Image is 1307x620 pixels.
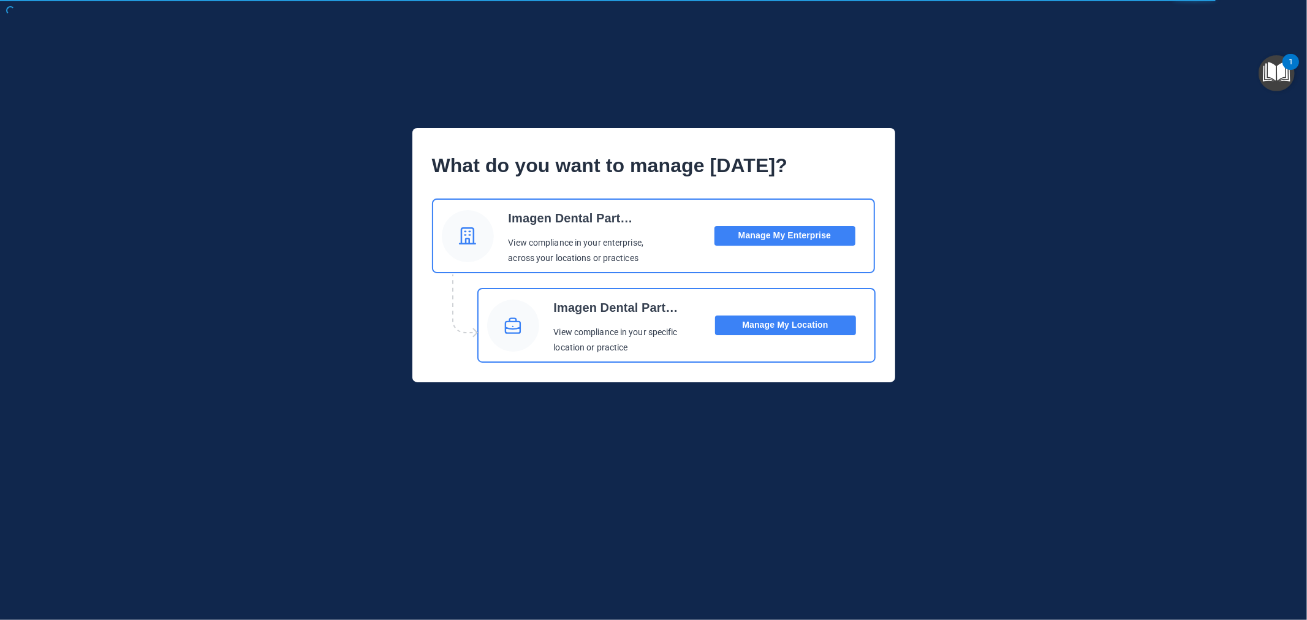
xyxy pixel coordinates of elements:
p: View compliance in your enterprise, [509,235,644,251]
button: Open Resource Center, 1 new notification [1259,55,1295,91]
button: Manage My Enterprise [714,226,855,246]
p: across your locations or practices [509,251,644,267]
p: Imagen Dental Partners [554,295,680,320]
p: location or practice [554,340,680,356]
p: What do you want to manage [DATE]? [432,148,876,184]
p: Imagen Dental Partners Corporate [509,206,634,230]
iframe: Drift Widget Chat Controller [1096,534,1292,582]
div: 1 [1289,62,1293,78]
p: View compliance in your specific [554,325,680,341]
button: Manage My Location [715,316,856,335]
